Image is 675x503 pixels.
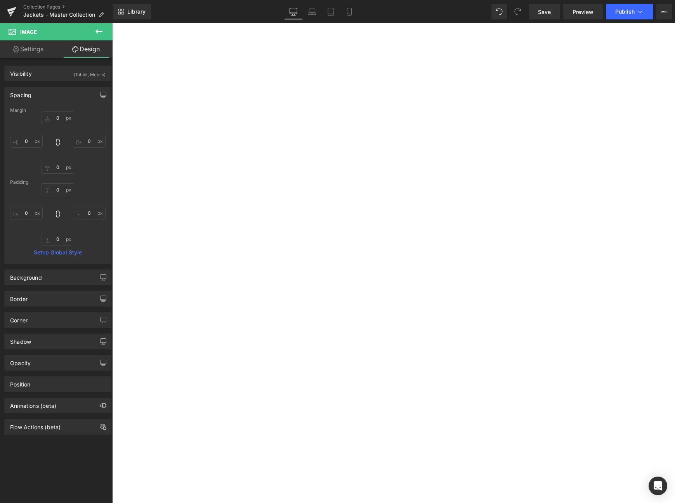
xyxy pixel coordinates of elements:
input: 0 [42,183,74,196]
div: (Tablet, Mobile) [74,66,106,79]
span: Image [20,29,37,35]
div: Background [10,270,42,281]
div: Opacity [10,355,31,366]
div: Corner [10,313,28,324]
a: Laptop [303,4,321,19]
input: 0 [73,135,106,148]
button: More [656,4,672,19]
a: Desktop [284,4,303,19]
a: Collection Pages [23,4,113,10]
div: Animations (beta) [10,398,56,409]
span: Save [538,8,551,16]
span: Jackets - Master Collection [23,12,95,18]
a: New Library [113,4,151,19]
a: Tablet [321,4,340,19]
input: 0 [42,233,74,245]
input: 0 [10,207,43,219]
button: Redo [510,4,526,19]
span: Library [127,8,146,15]
div: Open Intercom Messenger [649,477,667,495]
div: Border [10,291,28,302]
div: Padding [10,179,106,185]
input: 0 [42,161,74,174]
input: 0 [10,135,43,148]
a: Setup Global Style [10,249,106,256]
a: Design [58,40,114,58]
div: Flow Actions (beta) [10,419,61,430]
div: Margin [10,108,106,113]
div: Spacing [10,87,31,98]
div: Position [10,377,30,388]
span: Preview [573,8,593,16]
input: 0 [73,207,106,219]
button: Undo [491,4,507,19]
div: Visibility [10,66,32,77]
button: Publish [606,4,653,19]
span: Publish [615,9,635,15]
input: 0 [42,111,74,124]
div: Shadow [10,334,31,345]
a: Mobile [340,4,359,19]
a: Preview [563,4,603,19]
